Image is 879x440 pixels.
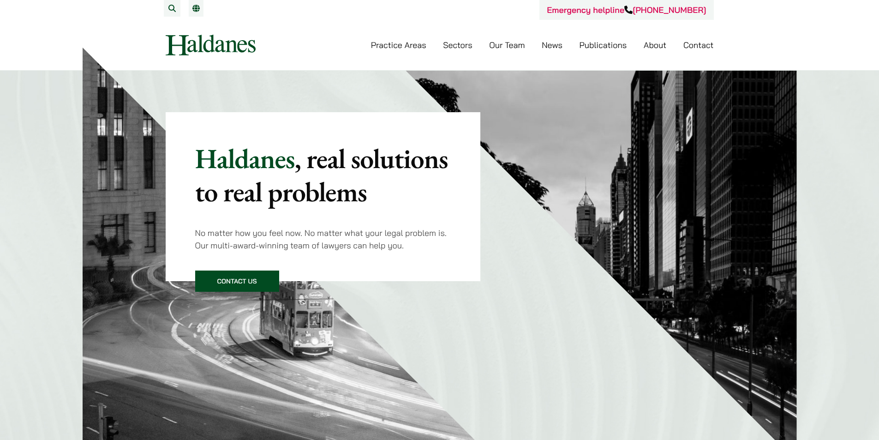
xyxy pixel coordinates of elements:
[443,40,472,50] a: Sectors
[195,227,451,252] p: No matter how you feel now. No matter what your legal problem is. Our multi-award-winning team of...
[195,271,279,292] a: Contact Us
[683,40,714,50] a: Contact
[371,40,426,50] a: Practice Areas
[644,40,666,50] a: About
[547,5,706,15] a: Emergency helpline[PHONE_NUMBER]
[542,40,562,50] a: News
[195,140,448,210] mark: , real solutions to real problems
[192,5,200,12] a: EN
[166,35,256,55] img: Logo of Haldanes
[580,40,627,50] a: Publications
[489,40,525,50] a: Our Team
[195,142,451,208] p: Haldanes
